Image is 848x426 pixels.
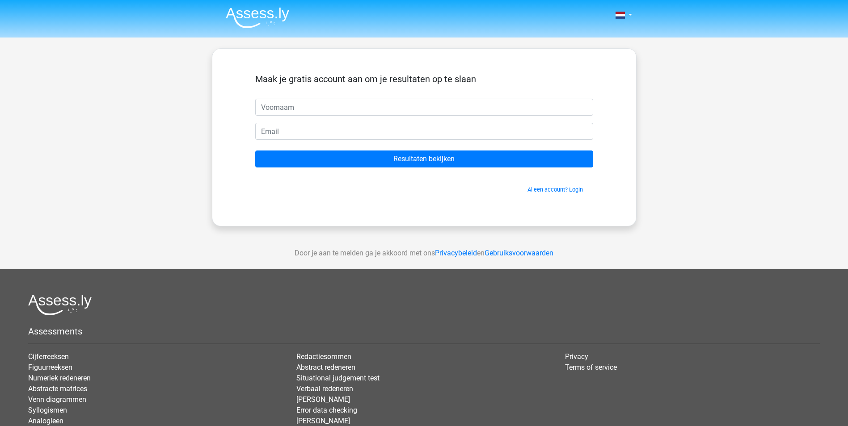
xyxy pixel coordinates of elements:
[296,395,350,404] a: [PERSON_NAME]
[296,363,355,372] a: Abstract redeneren
[296,374,380,382] a: Situational judgement test
[255,74,593,84] h5: Maak je gratis account aan om je resultaten op te slaan
[28,384,87,393] a: Abstracte matrices
[28,417,63,425] a: Analogieen
[296,352,351,361] a: Redactiesommen
[565,352,588,361] a: Privacy
[565,363,617,372] a: Terms of service
[28,294,92,315] img: Assessly logo
[226,7,289,28] img: Assessly
[255,123,593,140] input: Email
[28,326,820,337] h5: Assessments
[296,417,350,425] a: [PERSON_NAME]
[255,150,593,167] input: Resultaten bekijken
[28,363,72,372] a: Figuurreeksen
[435,249,477,257] a: Privacybeleid
[28,374,91,382] a: Numeriek redeneren
[28,406,67,414] a: Syllogismen
[28,395,86,404] a: Venn diagrammen
[296,384,353,393] a: Verbaal redeneren
[28,352,69,361] a: Cijferreeksen
[296,406,357,414] a: Error data checking
[527,186,583,193] a: Al een account? Login
[485,249,553,257] a: Gebruiksvoorwaarden
[255,99,593,116] input: Voornaam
